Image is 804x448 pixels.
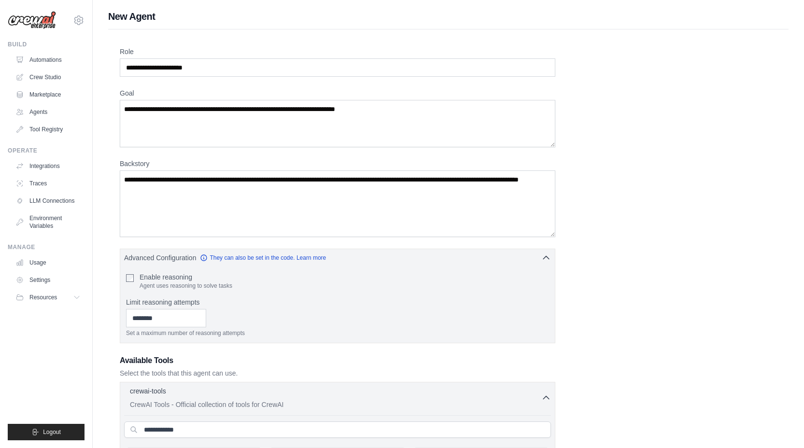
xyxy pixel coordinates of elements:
[12,122,85,137] a: Tool Registry
[120,368,555,378] p: Select the tools that this agent can use.
[12,70,85,85] a: Crew Studio
[8,11,56,29] img: Logo
[8,147,85,154] div: Operate
[29,294,57,301] span: Resources
[200,254,326,262] a: They can also be set in the code. Learn more
[12,104,85,120] a: Agents
[120,249,555,266] button: Advanced Configuration They can also be set in the code. Learn more
[124,386,551,409] button: crewai-tools CrewAI Tools - Official collection of tools for CrewAI
[140,282,232,290] p: Agent uses reasoning to solve tasks
[130,400,541,409] p: CrewAI Tools - Official collection of tools for CrewAI
[120,355,555,366] h3: Available Tools
[12,176,85,191] a: Traces
[8,424,85,440] button: Logout
[12,193,85,209] a: LLM Connections
[12,52,85,68] a: Automations
[8,243,85,251] div: Manage
[12,158,85,174] a: Integrations
[12,290,85,305] button: Resources
[130,386,166,396] p: crewai-tools
[8,41,85,48] div: Build
[126,297,549,307] label: Limit reasoning attempts
[124,253,196,263] span: Advanced Configuration
[12,87,85,102] a: Marketplace
[140,272,232,282] label: Enable reasoning
[108,10,789,23] h1: New Agent
[120,159,555,168] label: Backstory
[12,255,85,270] a: Usage
[120,47,555,56] label: Role
[126,329,549,337] p: Set a maximum number of reasoning attempts
[120,88,555,98] label: Goal
[43,428,61,436] span: Logout
[12,210,85,234] a: Environment Variables
[12,272,85,288] a: Settings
